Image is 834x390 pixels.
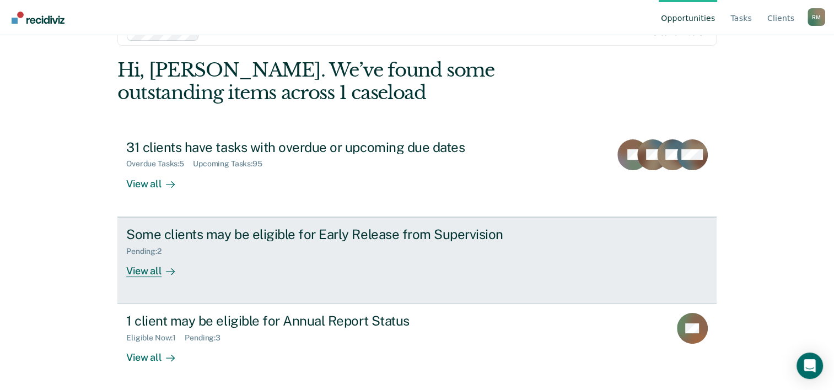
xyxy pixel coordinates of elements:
[126,333,185,343] div: Eligible Now : 1
[126,343,188,364] div: View all
[117,217,717,304] a: Some clients may be eligible for Early Release from SupervisionPending:2View all
[797,353,823,379] div: Open Intercom Messenger
[808,8,825,26] button: Profile dropdown button
[117,59,596,104] div: Hi, [PERSON_NAME]. We’ve found some outstanding items across 1 caseload
[126,139,513,155] div: 31 clients have tasks with overdue or upcoming due dates
[126,226,513,242] div: Some clients may be eligible for Early Release from Supervision
[126,159,193,169] div: Overdue Tasks : 5
[808,8,825,26] div: R M
[117,131,717,217] a: 31 clients have tasks with overdue or upcoming due datesOverdue Tasks:5Upcoming Tasks:95View all
[12,12,64,24] img: Recidiviz
[126,256,188,277] div: View all
[126,247,170,256] div: Pending : 2
[126,169,188,190] div: View all
[126,313,513,329] div: 1 client may be eligible for Annual Report Status
[185,333,229,343] div: Pending : 3
[193,159,271,169] div: Upcoming Tasks : 95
